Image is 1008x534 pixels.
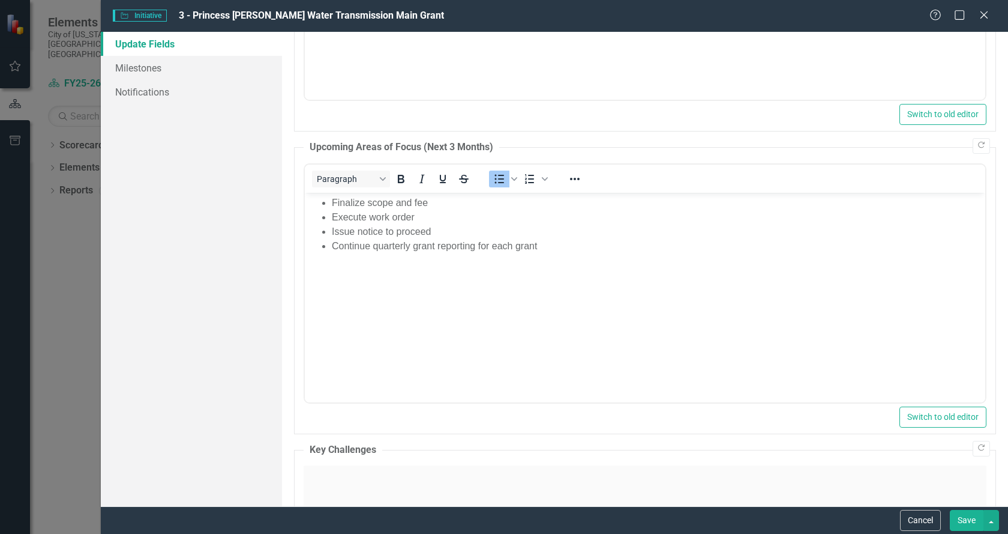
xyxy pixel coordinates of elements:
[950,510,983,531] button: Save
[520,171,550,187] div: Numbered list
[101,80,282,104] a: Notifications
[71,32,79,40] sup: nd
[317,174,376,184] span: Paragraph
[305,193,985,402] iframe: Rich Text Area
[489,171,519,187] div: Bullet list
[27,32,677,46] li: [DATE]: 2 quarterly grant report submitted
[27,3,677,17] li: [DATE]: Professional services contract awarded to [PERSON_NAME]
[312,171,390,187] button: Block Paragraph
[113,10,167,22] span: Initiative
[179,10,444,21] span: 3 - Princess [PERSON_NAME] Water Transmission Main Grant
[101,32,282,56] a: Update Fields
[900,510,941,531] button: Cancel
[304,141,499,154] legend: Upcoming Areas of Focus (Next 3 Months)
[454,171,474,187] button: Strikethrough
[433,171,453,187] button: Underline
[899,104,986,125] button: Switch to old editor
[412,171,432,187] button: Italic
[304,443,382,457] legend: Key Challenges
[101,56,282,80] a: Milestones
[565,171,585,187] button: Reveal or hide additional toolbar items
[27,17,677,32] li: [DATE]: Draft scope received from consultant
[391,171,411,187] button: Bold
[899,407,986,428] button: Switch to old editor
